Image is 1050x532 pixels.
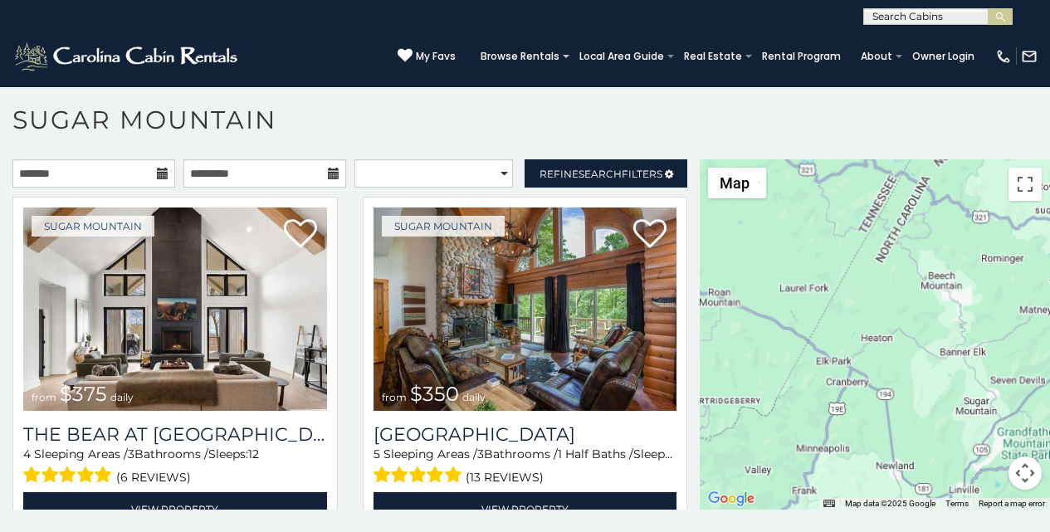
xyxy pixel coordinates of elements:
[979,499,1045,508] a: Report a map error
[540,168,662,180] span: Refine Filters
[462,391,486,403] span: daily
[720,174,750,192] span: Map
[1008,456,1042,490] button: Map camera controls
[374,446,677,488] div: Sleeping Areas / Bathrooms / Sleeps:
[398,48,456,65] a: My Favs
[374,423,677,446] a: [GEOGRAPHIC_DATA]
[1021,48,1038,65] img: mail-regular-white.png
[374,447,380,461] span: 5
[904,45,983,68] a: Owner Login
[945,499,969,508] a: Terms
[704,488,759,510] a: Open this area in Google Maps (opens a new window)
[823,498,835,510] button: Keyboard shortcuts
[673,447,684,461] span: 12
[12,40,242,73] img: White-1-2.png
[32,391,56,403] span: from
[633,217,667,252] a: Add to favorites
[704,488,759,510] img: Google
[23,423,327,446] h3: The Bear At Sugar Mountain
[248,447,259,461] span: 12
[852,45,901,68] a: About
[32,216,154,237] a: Sugar Mountain
[466,466,544,488] span: (13 reviews)
[23,446,327,488] div: Sleeping Areas / Bathrooms / Sleeps:
[374,423,677,446] h3: Grouse Moor Lodge
[1008,168,1042,201] button: Toggle fullscreen view
[23,492,327,526] a: View Property
[754,45,849,68] a: Rental Program
[579,168,622,180] span: Search
[23,447,31,461] span: 4
[110,391,134,403] span: daily
[374,207,677,411] a: Grouse Moor Lodge from $350 daily
[995,48,1012,65] img: phone-regular-white.png
[284,217,317,252] a: Add to favorites
[374,492,677,526] a: View Property
[477,447,484,461] span: 3
[571,45,672,68] a: Local Area Guide
[472,45,568,68] a: Browse Rentals
[128,447,134,461] span: 3
[23,207,327,411] img: The Bear At Sugar Mountain
[382,391,407,403] span: from
[382,216,505,237] a: Sugar Mountain
[676,45,750,68] a: Real Estate
[374,207,677,411] img: Grouse Moor Lodge
[410,382,459,406] span: $350
[525,159,687,188] a: RefineSearchFilters
[708,168,766,198] button: Change map style
[845,499,935,508] span: Map data ©2025 Google
[116,466,191,488] span: (6 reviews)
[416,49,456,64] span: My Favs
[558,447,633,461] span: 1 Half Baths /
[23,207,327,411] a: The Bear At Sugar Mountain from $375 daily
[23,423,327,446] a: The Bear At [GEOGRAPHIC_DATA]
[60,382,107,406] span: $375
